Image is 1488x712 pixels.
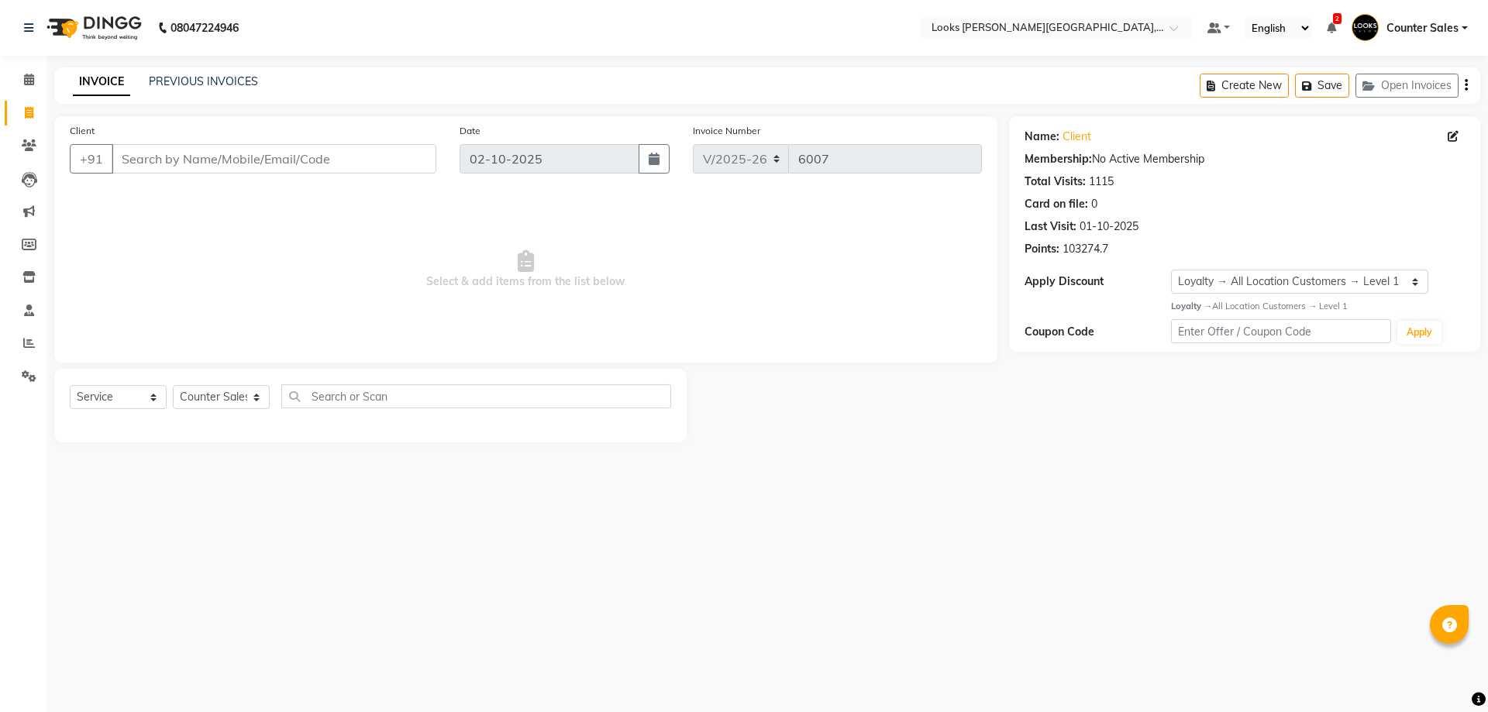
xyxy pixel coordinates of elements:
iframe: chat widget [1423,650,1472,697]
label: Date [460,124,480,138]
strong: Loyalty → [1171,301,1212,311]
div: All Location Customers → Level 1 [1171,300,1465,313]
div: Last Visit: [1025,218,1076,235]
a: INVOICE [73,68,130,96]
div: Membership: [1025,151,1092,167]
img: logo [40,6,146,50]
div: No Active Membership [1025,151,1465,167]
div: 1115 [1089,174,1114,190]
button: +91 [70,144,113,174]
button: Save [1295,74,1349,98]
span: Select & add items from the list below [70,192,982,347]
a: PREVIOUS INVOICES [149,74,258,88]
a: 2 [1327,21,1336,35]
label: Client [70,124,95,138]
span: 2 [1333,13,1342,24]
button: Open Invoices [1355,74,1459,98]
b: 08047224946 [170,6,239,50]
div: Points: [1025,241,1059,257]
input: Search or Scan [281,384,671,408]
div: Total Visits: [1025,174,1086,190]
div: Coupon Code [1025,324,1171,340]
button: Create New [1200,74,1289,98]
a: Client [1063,129,1091,145]
button: Apply [1397,321,1441,344]
label: Invoice Number [693,124,760,138]
div: 0 [1091,196,1097,212]
div: Name: [1025,129,1059,145]
input: Search by Name/Mobile/Email/Code [112,144,436,174]
div: 103274.7 [1063,241,1108,257]
div: 01-10-2025 [1080,218,1138,235]
span: Counter Sales [1386,20,1459,36]
div: Apply Discount [1025,273,1171,290]
img: Counter Sales [1352,14,1379,41]
input: Enter Offer / Coupon Code [1171,319,1391,343]
div: Card on file: [1025,196,1088,212]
